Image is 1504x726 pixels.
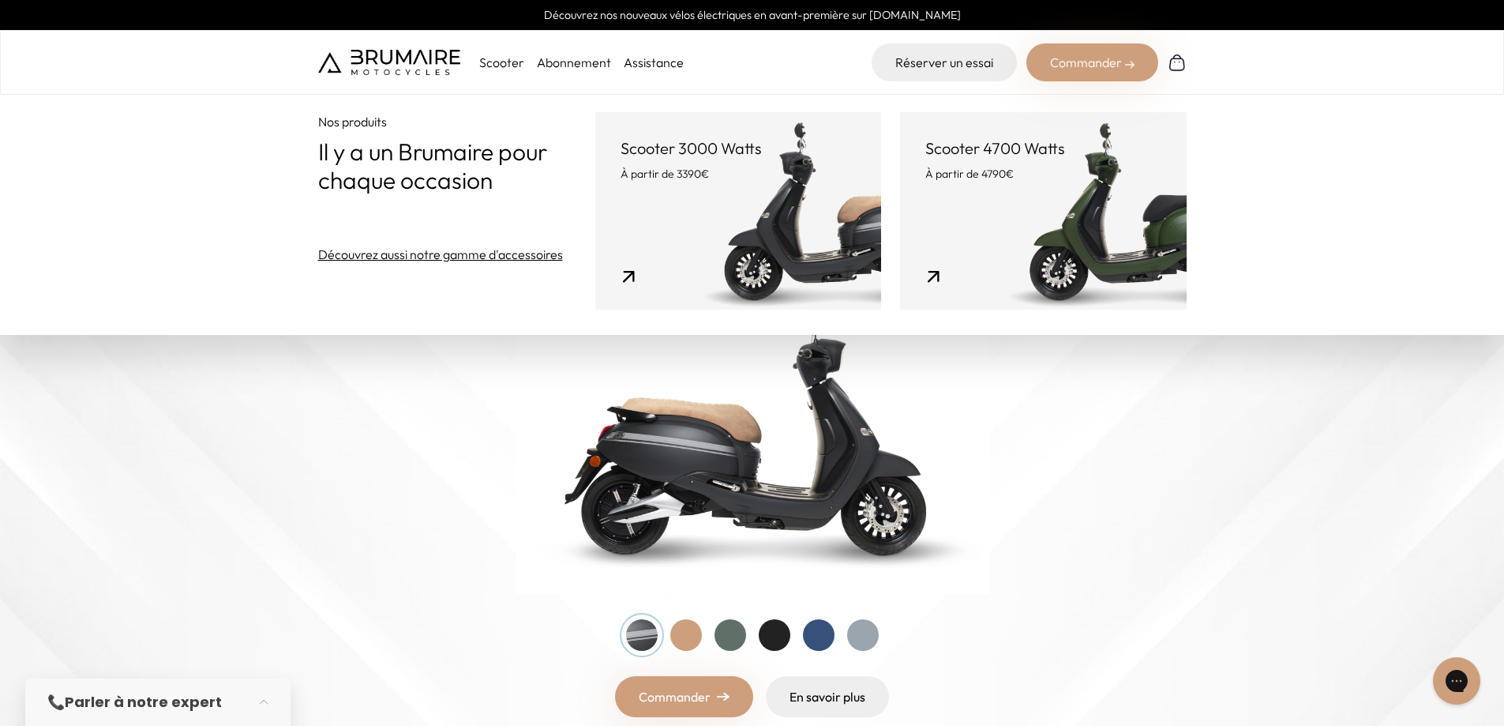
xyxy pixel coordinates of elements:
[479,53,524,72] p: Scooter
[1168,53,1187,72] img: Panier
[318,50,460,75] img: Brumaire Motocycles
[766,676,889,717] a: En savoir plus
[925,166,1161,182] p: À partir de 4790€
[925,137,1161,160] p: Scooter 4700 Watts
[717,692,729,702] img: right-arrow.png
[318,137,596,194] p: Il y a un Brumaire pour chaque occasion
[615,676,753,717] a: Commander
[537,55,611,70] a: Abonnement
[872,43,1017,81] a: Réserver un essai
[318,245,563,264] a: Découvrez aussi notre gamme d'accessoires
[900,112,1186,310] a: Scooter 4700 Watts À partir de 4790€
[318,112,596,131] p: Nos produits
[1425,652,1488,710] iframe: Gorgias live chat messenger
[1125,60,1135,70] img: right-arrow-2.png
[621,166,856,182] p: À partir de 3390€
[624,55,684,70] a: Assistance
[595,112,881,310] a: Scooter 3000 Watts À partir de 3390€
[1026,43,1158,81] div: Commander
[621,137,856,160] p: Scooter 3000 Watts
